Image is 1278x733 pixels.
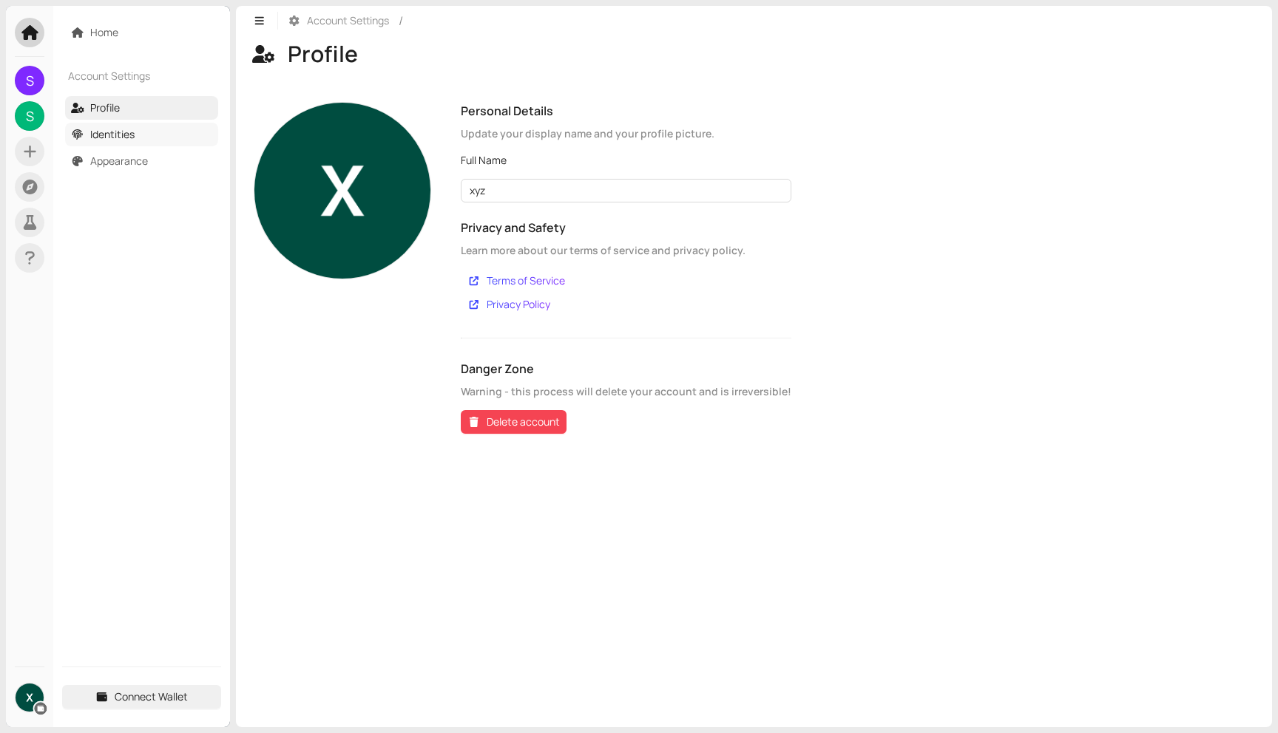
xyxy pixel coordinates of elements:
img: ACg8ocL2PLSHMB-tEaOxArXAbWMbuPQZH6xV--tiP_qvgO-k-ozjdA=s500 [254,103,430,279]
a: Privacy Policy [461,293,557,316]
a: Terms of Service [461,269,572,293]
span: Delete account [487,414,560,430]
p: Learn more about our terms of service and privacy policy. [461,242,791,259]
span: Account Settings [68,68,189,84]
a: Home [90,25,118,39]
button: Account Settings [281,9,396,33]
p: Full Name [461,152,791,168]
span: S [26,101,34,131]
p: Update your display name and your profile picture. [461,126,791,142]
a: Identities [90,127,135,141]
a: Profile [90,100,120,115]
h1: Danger Zone [461,360,791,378]
span: Connect Wallet [115,689,188,705]
div: Profile [288,40,358,68]
span: S [26,66,34,95]
span: Privacy Policy [487,296,550,313]
a: Appearance [90,154,148,168]
button: Delete account [461,410,567,434]
h1: Personal Details [461,102,791,120]
h1: Privacy and Safety [461,219,791,236]
p: Warning - this process will delete your account and is irreversible! [461,383,791,400]
button: Connect Wallet [62,685,221,709]
div: Account Settings [62,59,221,93]
input: Please enter your name. [461,179,791,202]
span: Account Settings [307,13,389,29]
img: ACg8ocL2PLSHMB-tEaOxArXAbWMbuPQZH6xV--tiP_qvgO-k-ozjdA=s500 [16,683,44,712]
span: Terms of Service [487,273,565,289]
